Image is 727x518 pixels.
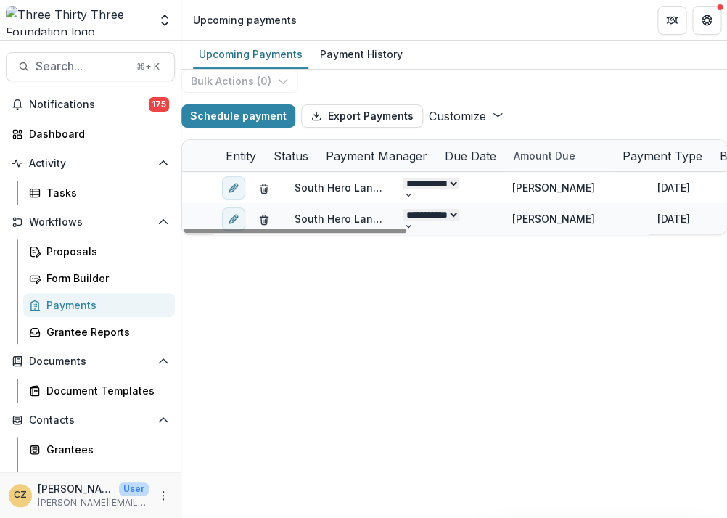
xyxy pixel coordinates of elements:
[505,148,584,163] div: Amount Due
[119,482,149,496] p: User
[222,176,245,200] button: edit
[155,487,172,504] button: More
[505,140,614,171] div: Amount Due
[429,107,504,125] button: Customize
[512,180,595,195] div: [PERSON_NAME]
[217,140,265,171] div: Entity
[614,147,711,165] div: Payment Type
[134,59,163,75] div: ⌘ + K
[46,442,163,457] div: Grantees
[46,271,163,286] div: Form Builder
[265,147,317,165] div: Status
[23,239,175,263] a: Proposals
[29,99,149,111] span: Notifications
[317,140,436,171] div: Payment Manager
[46,383,163,398] div: Document Templates
[23,464,175,488] a: Communications
[29,157,152,170] span: Activity
[46,185,163,200] div: Tasks
[23,293,175,317] a: Payments
[6,152,175,175] button: Open Activity
[193,41,308,69] a: Upcoming Payments
[614,140,711,171] div: Payment Type
[692,6,721,35] button: Get Help
[193,44,308,65] div: Upcoming Payments
[46,324,163,340] div: Grantee Reports
[6,408,175,432] button: Open Contacts
[181,70,298,93] button: Bulk Actions (0)
[149,97,169,112] span: 175
[436,140,505,171] div: Due Date
[314,41,408,69] a: Payment History
[6,6,149,35] img: Three Thirty Three Foundation logo
[217,147,265,165] div: Entity
[512,211,595,226] div: [PERSON_NAME]
[6,52,175,81] button: Search...
[23,320,175,344] a: Grantee Reports
[657,6,686,35] button: Partners
[295,181,408,194] a: South Hero Land Trust
[6,210,175,234] button: Open Workflows
[6,350,175,373] button: Open Documents
[29,414,152,427] span: Contacts
[181,104,295,128] button: Schedule payment
[23,379,175,403] a: Document Templates
[29,355,152,368] span: Documents
[193,12,297,28] div: Upcoming payments
[46,469,163,484] div: Communications
[36,59,128,73] span: Search...
[187,9,303,30] nav: breadcrumb
[6,93,175,116] button: Notifications175
[301,104,423,128] button: Export Payments
[23,181,175,205] a: Tasks
[23,437,175,461] a: Grantees
[436,147,505,165] div: Due Date
[317,147,436,165] div: Payment Manager
[222,207,245,231] button: edit
[258,211,270,226] button: delete
[38,496,149,509] p: [PERSON_NAME][EMAIL_ADDRESS][DOMAIN_NAME]
[265,140,317,171] div: Status
[38,481,113,496] p: [PERSON_NAME]
[314,44,408,65] div: Payment History
[23,266,175,290] a: Form Builder
[155,6,175,35] button: Open entity switcher
[258,180,270,195] button: delete
[6,122,175,146] a: Dashboard
[29,216,152,229] span: Workflows
[29,126,163,141] div: Dashboard
[14,490,27,500] div: Christine Zachai
[46,297,163,313] div: Payments
[46,244,163,259] div: Proposals
[295,213,408,225] a: South Hero Land Trust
